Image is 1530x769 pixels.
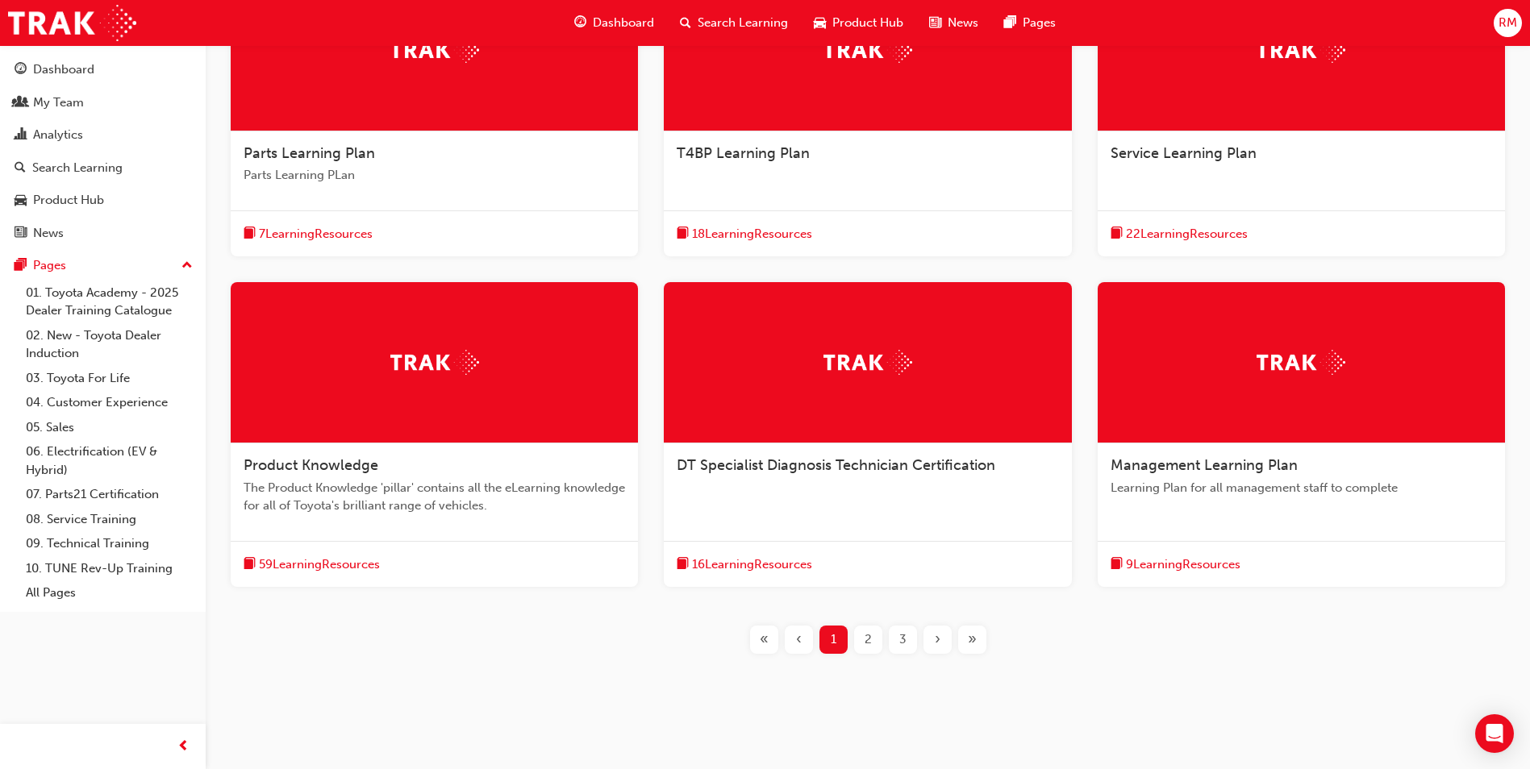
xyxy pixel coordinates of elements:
[929,13,941,33] span: news-icon
[32,159,123,177] div: Search Learning
[19,580,199,605] a: All Pages
[935,630,940,649] span: ›
[15,259,27,273] span: pages-icon
[677,456,995,474] span: DT Specialist Diagnosis Technician Certification
[865,630,872,649] span: 2
[244,166,625,185] span: Parts Learning PLan
[920,626,955,654] button: Next page
[6,251,199,281] button: Pages
[15,128,27,143] span: chart-icon
[19,390,199,415] a: 04. Customer Experience
[692,555,812,574] span: 16 Learning Resources
[1111,456,1298,474] span: Management Learning Plan
[1098,282,1505,587] a: TrakManagement Learning PlanLearning Plan for all management staff to completebook-icon9LearningR...
[231,282,638,587] a: TrakProduct KnowledgeThe Product Knowledge 'pillar' contains all the eLearning knowledge for all ...
[19,439,199,482] a: 06. Electrification (EV & Hybrid)
[747,626,782,654] button: First page
[6,185,199,215] a: Product Hub
[19,366,199,391] a: 03. Toyota For Life
[760,630,769,649] span: «
[1499,14,1517,32] span: RM
[968,630,977,649] span: »
[244,555,256,575] span: book-icon
[677,224,689,244] span: book-icon
[244,144,375,162] span: Parts Learning Plan
[593,14,654,32] span: Dashboard
[33,126,83,144] div: Analytics
[19,281,199,323] a: 01. Toyota Academy - 2025 Dealer Training Catalogue
[1111,224,1248,244] button: book-icon22LearningResources
[851,626,886,654] button: Page 2
[823,37,912,62] img: Trak
[33,256,66,275] div: Pages
[19,323,199,366] a: 02. New - Toyota Dealer Induction
[19,531,199,556] a: 09. Technical Training
[916,6,991,39] a: news-iconNews
[15,227,27,241] span: news-icon
[33,191,104,210] div: Product Hub
[1126,225,1248,243] span: 22 Learning Resources
[6,153,199,183] a: Search Learning
[244,456,378,474] span: Product Knowledge
[1494,9,1522,37] button: RM
[677,555,689,575] span: book-icon
[259,225,373,243] span: 7 Learning Resources
[698,14,788,32] span: Search Learning
[832,14,903,32] span: Product Hub
[244,224,256,244] span: book-icon
[1257,37,1345,62] img: Trak
[390,37,479,62] img: Trak
[244,479,625,515] span: The Product Knowledge 'pillar' contains all the eLearning knowledge for all of Toyota's brilliant...
[886,626,920,654] button: Page 3
[6,88,199,118] a: My Team
[390,350,479,375] img: Trak
[6,52,199,251] button: DashboardMy TeamAnalyticsSearch LearningProduct HubNews
[664,282,1071,587] a: TrakDT Specialist Diagnosis Technician Certificationbook-icon16LearningResources
[796,630,802,649] span: ‹
[33,94,84,112] div: My Team
[19,415,199,440] a: 05. Sales
[259,555,380,574] span: 59 Learning Resources
[19,507,199,532] a: 08. Service Training
[33,60,94,79] div: Dashboard
[680,13,691,33] span: search-icon
[1004,13,1016,33] span: pages-icon
[1023,14,1056,32] span: Pages
[181,256,193,276] span: up-icon
[15,161,26,176] span: search-icon
[667,6,801,39] a: search-iconSearch Learning
[677,144,810,162] span: T4BP Learning Plan
[677,224,812,244] button: book-icon18LearningResources
[8,5,136,41] img: Trak
[561,6,667,39] a: guage-iconDashboard
[15,63,27,77] span: guage-icon
[831,630,836,649] span: 1
[692,225,812,243] span: 18 Learning Resources
[899,630,907,649] span: 3
[6,55,199,85] a: Dashboard
[1257,350,1345,375] img: Trak
[15,193,27,208] span: car-icon
[19,482,199,507] a: 07. Parts21 Certification
[801,6,916,39] a: car-iconProduct Hub
[1111,555,1123,575] span: book-icon
[1111,224,1123,244] span: book-icon
[1111,555,1240,575] button: book-icon9LearningResources
[814,13,826,33] span: car-icon
[823,350,912,375] img: Trak
[244,224,373,244] button: book-icon7LearningResources
[991,6,1069,39] a: pages-iconPages
[816,626,851,654] button: Page 1
[6,218,199,248] a: News
[1126,555,1240,574] span: 9 Learning Resources
[1111,479,1492,497] span: Learning Plan for all management staff to complete
[948,14,978,32] span: News
[1111,144,1257,162] span: Service Learning Plan
[33,224,64,243] div: News
[782,626,816,654] button: Previous page
[574,13,586,33] span: guage-icon
[677,555,812,575] button: book-icon16LearningResources
[1475,714,1514,753] div: Open Intercom Messenger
